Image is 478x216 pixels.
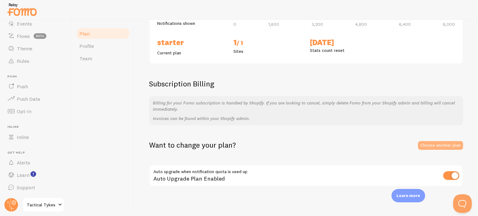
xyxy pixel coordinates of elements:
[79,55,92,62] span: Team
[4,181,68,194] a: Support
[22,197,64,212] a: Tactical Tykes
[153,115,459,122] p: Invoices can be found within your Shopify admin.
[7,75,68,79] span: Push
[17,45,32,52] span: Theme
[453,194,472,213] iframe: Help Scout Beacon - Open
[17,159,30,166] span: Alerts
[399,22,411,26] span: 6,400
[310,47,379,53] p: Stats count reset
[17,33,30,39] span: Flows
[4,30,68,42] a: Flows beta
[34,33,46,39] span: beta
[17,58,29,64] span: Rules
[17,83,28,90] span: Push
[312,22,323,26] span: 3,200
[76,52,130,65] a: Team
[233,48,302,54] p: Sites
[149,165,463,187] div: Auto Upgrade Plan Enabled
[76,27,130,40] a: Plan
[17,134,29,140] span: Inline
[443,22,455,26] span: 8,000
[233,38,302,48] h2: 1
[7,2,38,17] img: fomo-relay-logo-orange.svg
[4,156,68,169] a: Alerts
[4,55,68,67] a: Rules
[17,96,40,102] span: Push Data
[7,151,68,155] span: Get Help
[237,39,243,47] span: / 1
[4,105,68,117] a: Opt-In
[355,22,367,26] span: 4,800
[30,171,36,177] svg: <p>Watch New Feature Tutorials!</p>
[17,21,32,27] span: Events
[27,201,56,209] span: Tactical Tykes
[153,100,459,112] p: Billing for your Fomo subscription is handled by Shopify. If you are looking to cancel, simply de...
[268,22,279,26] span: 1,600
[4,42,68,55] a: Theme
[4,93,68,105] a: Push Data
[76,40,130,52] a: Profile
[149,79,463,89] h2: Subscription Billing
[79,43,94,49] span: Profile
[4,80,68,93] a: Push
[418,141,463,150] a: Choose another plan
[310,38,379,47] h2: [DATE]
[4,169,68,181] a: Learn
[233,22,236,26] span: 0
[157,38,226,47] h2: Starter
[4,131,68,143] a: Inline
[149,140,236,150] h2: Want to change your plan?
[17,172,30,178] span: Learn
[17,108,31,114] span: Opt-In
[396,193,420,199] p: Learn more
[17,184,35,191] span: Support
[157,20,226,26] p: Notifications shown
[7,125,68,129] span: Inline
[79,30,90,37] span: Plan
[4,17,68,30] a: Events
[157,50,226,56] p: Current plan
[391,189,425,202] div: Learn more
